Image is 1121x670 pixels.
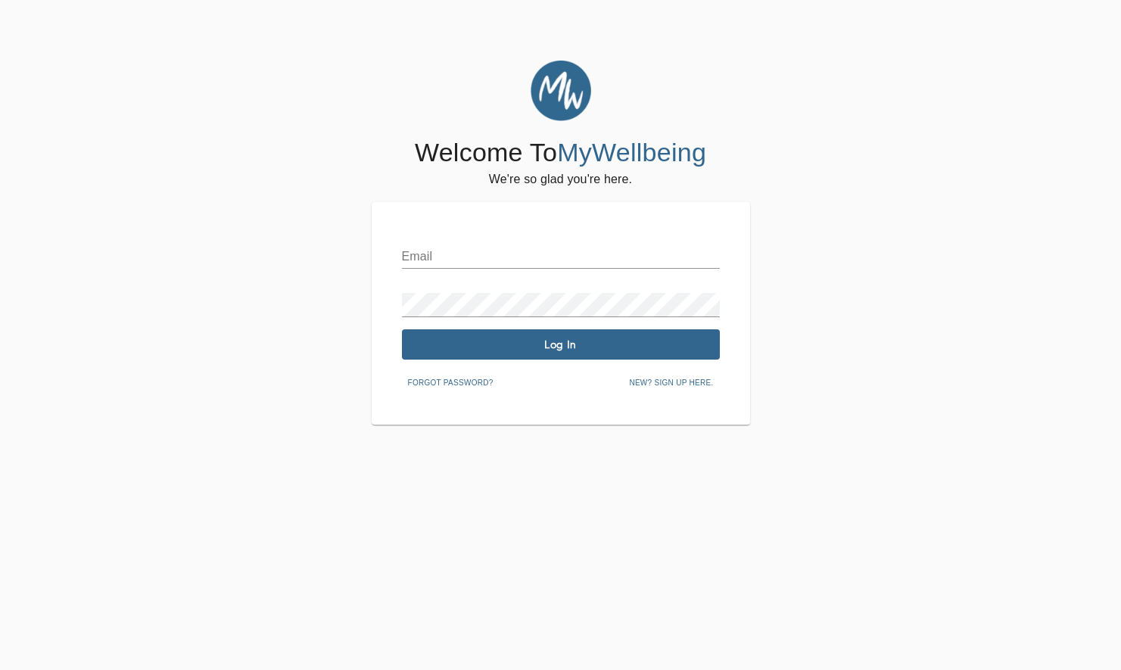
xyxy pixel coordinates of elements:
[402,372,500,394] button: Forgot password?
[402,376,500,388] a: Forgot password?
[415,137,706,169] h4: Welcome To
[402,329,720,360] button: Log In
[531,61,591,121] img: MyWellbeing
[489,169,632,190] h6: We're so glad you're here.
[408,376,494,390] span: Forgot password?
[408,338,714,352] span: Log In
[629,376,713,390] span: New? Sign up here.
[623,372,719,394] button: New? Sign up here.
[557,138,706,167] span: MyWellbeing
